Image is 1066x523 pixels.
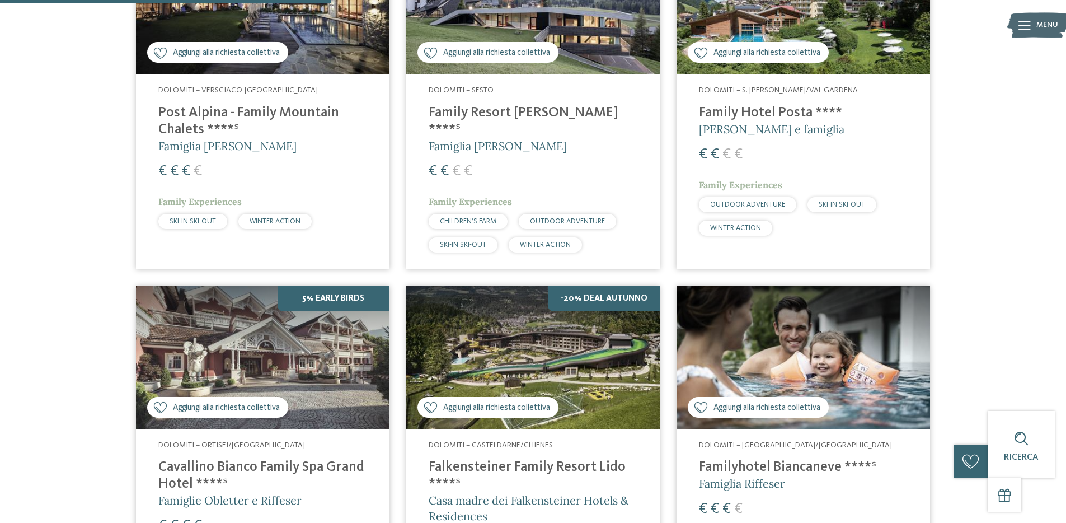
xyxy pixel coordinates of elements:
span: CHILDREN’S FARM [440,218,496,225]
span: Dolomiti – Versciaco-[GEOGRAPHIC_DATA] [158,86,318,94]
span: € [711,147,719,162]
span: OUTDOOR ADVENTURE [710,201,785,208]
span: Famiglia [PERSON_NAME] [158,139,297,153]
span: Aggiungi alla richiesta collettiva [173,47,280,59]
span: Ricerca [1004,453,1039,462]
span: Aggiungi alla richiesta collettiva [713,47,820,59]
span: € [711,502,719,516]
img: Cercate un hotel per famiglie? Qui troverete solo i migliori! [677,286,930,429]
h4: Falkensteiner Family Resort Lido ****ˢ [429,459,637,493]
img: Family Spa Grand Hotel Cavallino Bianco ****ˢ [136,286,389,429]
span: Family Experiences [699,179,782,190]
span: SKI-IN SKI-OUT [170,218,216,225]
span: SKI-IN SKI-OUT [440,241,486,249]
span: € [699,502,707,516]
span: Family Experiences [158,196,242,207]
h4: Post Alpina - Family Mountain Chalets ****ˢ [158,105,367,138]
span: [PERSON_NAME] e famiglia [699,122,844,136]
span: SKI-IN SKI-OUT [819,201,865,208]
span: Aggiungi alla richiesta collettiva [443,47,550,59]
span: Dolomiti – Sesto [429,86,494,94]
span: € [429,164,437,179]
span: Aggiungi alla richiesta collettiva [713,402,820,414]
span: Dolomiti – S. [PERSON_NAME]/Val Gardena [699,86,858,94]
span: € [734,147,743,162]
span: WINTER ACTION [250,218,300,225]
span: € [722,502,731,516]
h4: Family Resort [PERSON_NAME] ****ˢ [429,105,637,138]
span: Aggiungi alla richiesta collettiva [173,402,280,414]
span: € [464,164,472,179]
span: Dolomiti – Ortisei/[GEOGRAPHIC_DATA] [158,441,305,449]
span: € [722,147,731,162]
span: € [158,164,167,179]
span: Family Experiences [429,196,512,207]
span: Casa madre dei Falkensteiner Hotels & Residences [429,493,628,523]
h4: Family Hotel Posta **** [699,105,908,122]
h4: Familyhotel Biancaneve ****ˢ [699,459,908,476]
span: € [170,164,179,179]
span: Famiglia [PERSON_NAME] [429,139,567,153]
span: WINTER ACTION [710,225,761,232]
span: Dolomiti – Casteldarne/Chienes [429,441,553,449]
span: WINTER ACTION [520,241,571,249]
span: Aggiungi alla richiesta collettiva [443,402,550,414]
span: € [194,164,202,179]
span: € [452,164,461,179]
img: Cercate un hotel per famiglie? Qui troverete solo i migliori! [406,286,660,429]
span: € [440,164,449,179]
span: € [734,502,743,516]
span: Famiglia Riffeser [699,477,785,491]
span: Famiglie Obletter e Riffeser [158,493,302,507]
span: OUTDOOR ADVENTURE [530,218,605,225]
h4: Cavallino Bianco Family Spa Grand Hotel ****ˢ [158,459,367,493]
span: € [182,164,190,179]
span: Dolomiti – [GEOGRAPHIC_DATA]/[GEOGRAPHIC_DATA] [699,441,892,449]
span: € [699,147,707,162]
